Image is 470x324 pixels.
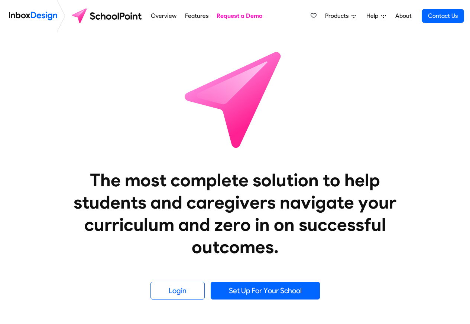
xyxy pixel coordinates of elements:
[215,9,265,23] a: Request a Demo
[322,9,359,23] a: Products
[422,9,464,23] a: Contact Us
[149,9,179,23] a: Overview
[366,12,381,20] span: Help
[168,32,302,166] img: icon_schoolpoint.svg
[150,282,205,300] a: Login
[363,9,389,23] a: Help
[59,169,412,258] heading: The most complete solution to help students and caregivers navigate your curriculum and zero in o...
[325,12,351,20] span: Products
[393,9,414,23] a: About
[211,282,320,300] a: Set Up For Your School
[68,7,147,25] img: schoolpoint logo
[183,9,210,23] a: Features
